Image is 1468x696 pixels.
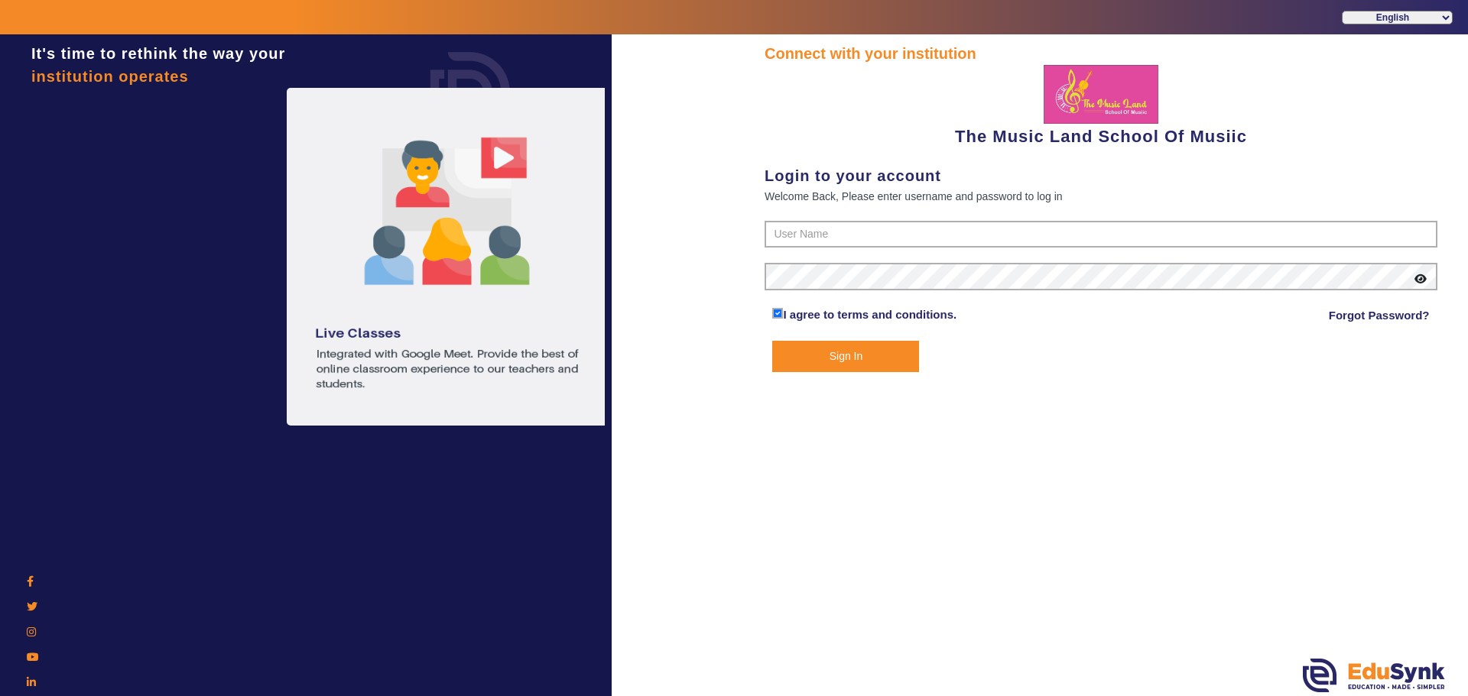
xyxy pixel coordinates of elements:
[1044,65,1158,124] img: 66ee92b6-6203-4ce7-aa40-047859531a4a
[783,308,956,321] a: I agree to terms and conditions.
[31,45,285,62] span: It's time to rethink the way your
[765,221,1437,248] input: User Name
[287,88,608,426] img: login1.png
[765,42,1437,65] div: Connect with your institution
[1303,659,1445,692] img: edusynk.png
[765,164,1437,187] div: Login to your account
[765,65,1437,149] div: The Music Land School Of Musiic
[1329,306,1430,325] a: Forgot Password?
[413,34,528,149] img: login.png
[31,68,189,85] span: institution operates
[772,341,919,372] button: Sign In
[765,187,1437,206] div: Welcome Back, Please enter username and password to log in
